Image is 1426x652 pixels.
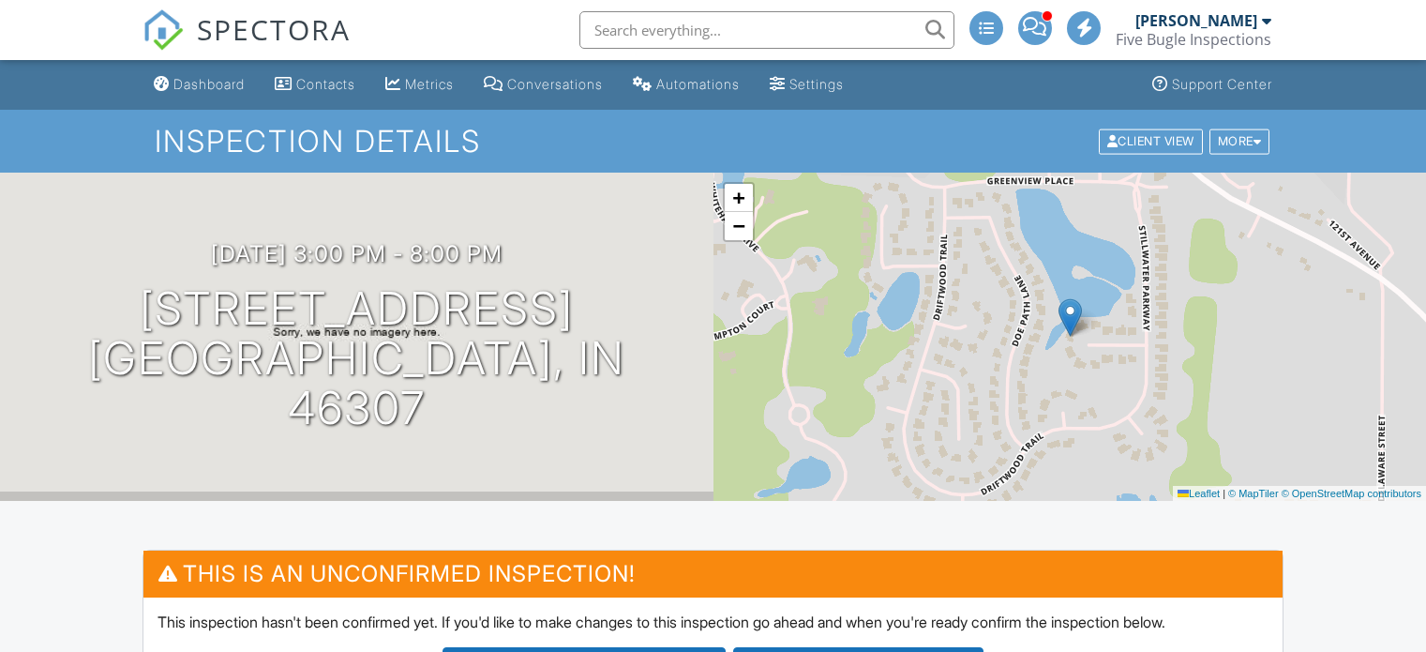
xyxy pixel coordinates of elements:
[1172,76,1272,92] div: Support Center
[625,68,747,102] a: Automations (Advanced)
[30,284,683,432] h1: [STREET_ADDRESS] [GEOGRAPHIC_DATA], in 46307
[211,241,503,266] h3: [DATE] 3:00 pm - 8:00 pm
[725,184,753,212] a: Zoom in
[1145,68,1280,102] a: Support Center
[1099,129,1203,154] div: Client View
[173,76,245,92] div: Dashboard
[155,125,1271,158] h1: Inspection Details
[476,68,610,102] a: Conversations
[1058,298,1082,337] img: Marker
[1223,488,1225,499] span: |
[1178,488,1220,499] a: Leaflet
[143,9,184,51] img: The Best Home Inspection Software - Spectora
[267,68,363,102] a: Contacts
[579,11,954,49] input: Search everything...
[656,76,740,92] div: Automations
[762,68,851,102] a: Settings
[732,186,744,209] span: +
[1282,488,1421,499] a: © OpenStreetMap contributors
[507,76,603,92] div: Conversations
[1228,488,1279,499] a: © MapTiler
[789,76,844,92] div: Settings
[732,214,744,237] span: −
[725,212,753,240] a: Zoom out
[143,25,351,65] a: SPECTORA
[1209,129,1270,154] div: More
[296,76,355,92] div: Contacts
[1116,30,1271,49] div: Five Bugle Inspections
[143,551,1283,597] h3: This is an Unconfirmed Inspection!
[1097,133,1208,147] a: Client View
[146,68,252,102] a: Dashboard
[197,9,351,49] span: SPECTORA
[405,76,454,92] div: Metrics
[158,612,1268,632] p: This inspection hasn't been confirmed yet. If you'd like to make changes to this inspection go ah...
[378,68,461,102] a: Metrics
[1135,11,1257,30] div: [PERSON_NAME]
